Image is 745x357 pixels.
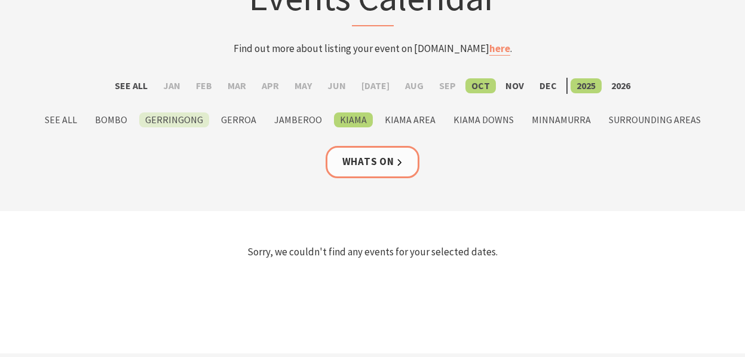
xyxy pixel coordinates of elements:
[89,112,133,127] label: Bombo
[321,78,352,93] label: Jun
[326,146,420,178] a: Whats On
[157,78,186,93] label: Jan
[489,42,510,56] a: here
[447,112,520,127] label: Kiama Downs
[499,78,530,93] label: Nov
[222,78,252,93] label: Mar
[139,41,607,57] p: Find out more about listing your event on [DOMAIN_NAME] .
[289,78,318,93] label: May
[215,112,262,127] label: Gerroa
[571,78,602,93] label: 2025
[268,112,328,127] label: Jamberoo
[190,78,218,93] label: Feb
[603,112,707,127] label: Surrounding Areas
[355,78,396,93] label: [DATE]
[334,112,373,127] label: Kiama
[465,78,496,93] label: Oct
[39,112,83,127] label: See All
[399,78,430,93] label: Aug
[19,244,726,260] p: Sorry, we couldn't find any events for your selected dates.
[534,78,563,93] label: Dec
[109,78,154,93] label: See All
[433,78,462,93] label: Sep
[526,112,597,127] label: Minnamurra
[256,78,285,93] label: Apr
[605,78,636,93] label: 2026
[379,112,442,127] label: Kiama Area
[139,112,209,127] label: Gerringong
